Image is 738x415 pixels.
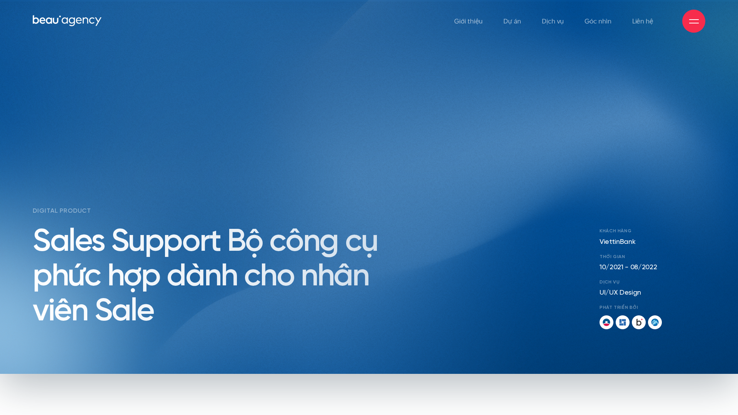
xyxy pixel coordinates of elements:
p: 10/2021 - 08/2022 [600,264,705,271]
p: UI/UX Design [600,290,705,297]
span: DIGITAL PRODUCT [33,207,422,216]
h2: Sales Support Bộ công cụ phức hợp dành cho nhân viên Sale [33,225,422,329]
span: Phát triển bởi [600,304,705,311]
span: dỊCH VỤ [600,279,705,286]
span: THỜI GIAN [600,253,705,260]
p: ViettinBank [600,239,705,246]
span: Khách hàng [600,228,705,235]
